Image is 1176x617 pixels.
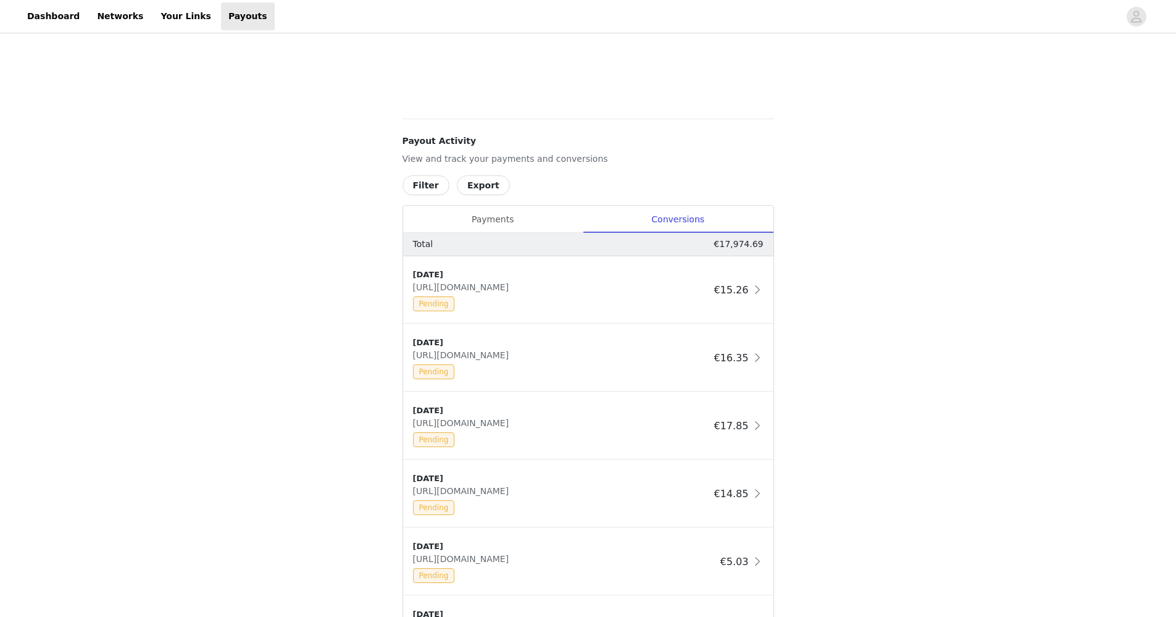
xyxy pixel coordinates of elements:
[413,282,514,292] span: [URL][DOMAIN_NAME]
[413,238,433,251] p: Total
[402,135,774,148] h4: Payout Activity
[403,256,774,324] div: clickable-list-item
[413,405,709,417] div: [DATE]
[153,2,219,30] a: Your Links
[413,337,709,349] div: [DATE]
[413,350,514,360] span: [URL][DOMAIN_NAME]
[413,418,514,428] span: [URL][DOMAIN_NAME]
[413,568,455,583] span: Pending
[403,528,774,596] div: clickable-list-item
[413,554,514,564] span: [URL][DOMAIN_NAME]
[457,175,510,195] button: Export
[413,269,709,281] div: [DATE]
[221,2,275,30] a: Payouts
[403,324,774,392] div: clickable-list-item
[403,206,583,233] div: Payments
[413,486,514,496] span: [URL][DOMAIN_NAME]
[714,284,748,296] span: €15.26
[714,352,748,364] span: €16.35
[1130,7,1142,27] div: avatar
[413,472,709,485] div: [DATE]
[413,500,455,515] span: Pending
[402,153,774,166] p: View and track your payments and conversions
[20,2,87,30] a: Dashboard
[714,488,748,500] span: €14.85
[714,238,763,251] p: €17,974.69
[403,460,774,528] div: clickable-list-item
[90,2,151,30] a: Networks
[583,206,774,233] div: Conversions
[413,296,455,311] span: Pending
[413,364,455,379] span: Pending
[714,420,748,432] span: €17.85
[413,540,715,553] div: [DATE]
[720,556,749,568] span: €5.03
[402,175,449,195] button: Filter
[413,432,455,447] span: Pending
[403,392,774,460] div: clickable-list-item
